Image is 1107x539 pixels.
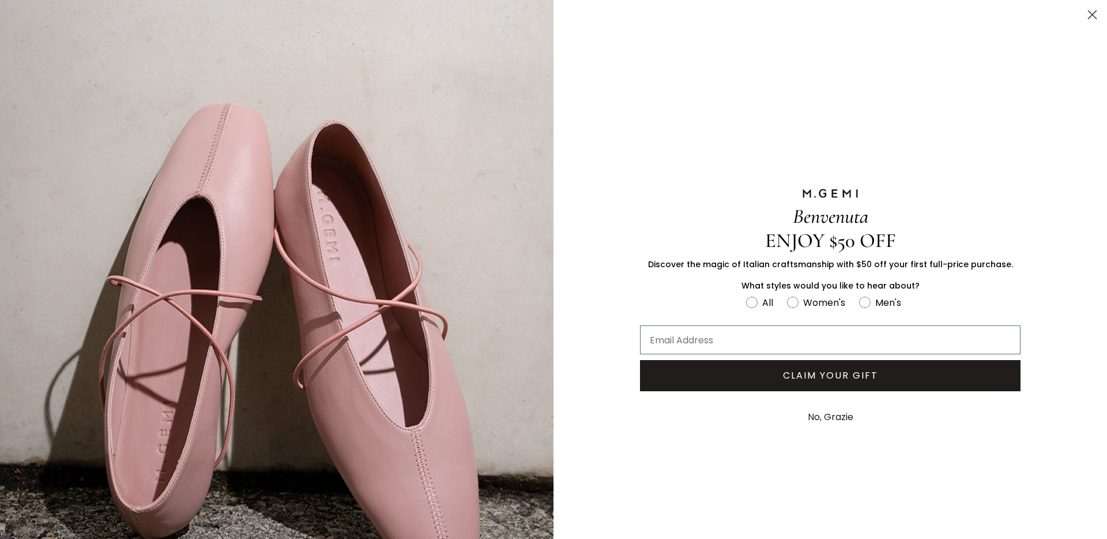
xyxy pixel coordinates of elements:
[875,295,901,310] div: Men's
[762,295,773,310] div: All
[640,325,1021,354] input: Email Address
[648,259,1013,270] span: Discover the magic of Italian craftsmanship with $50 off your first full-price purchase.
[801,188,859,199] img: M.GEMI
[802,403,859,432] button: No, Grazie
[1082,5,1102,25] button: Close dialog
[765,229,896,253] span: ENJOY $50 OFF
[640,360,1021,391] button: CLAIM YOUR GIFT
[741,280,920,291] span: What styles would you like to hear about?
[803,295,845,310] div: Women's
[793,204,868,229] span: Benvenuta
